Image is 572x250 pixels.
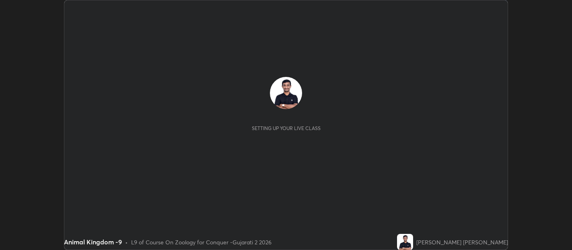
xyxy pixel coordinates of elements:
img: c9bf78d67bb745bc84438c2db92f5989.jpg [397,234,413,250]
div: • [125,238,128,246]
div: [PERSON_NAME] [PERSON_NAME] [416,238,508,246]
div: Animal Kingdom -9 [64,237,122,247]
img: c9bf78d67bb745bc84438c2db92f5989.jpg [270,77,302,109]
div: L9 of Course On Zoology for Conquer -Gujarati 2 2026 [131,238,272,246]
div: Setting up your live class [252,125,321,131]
